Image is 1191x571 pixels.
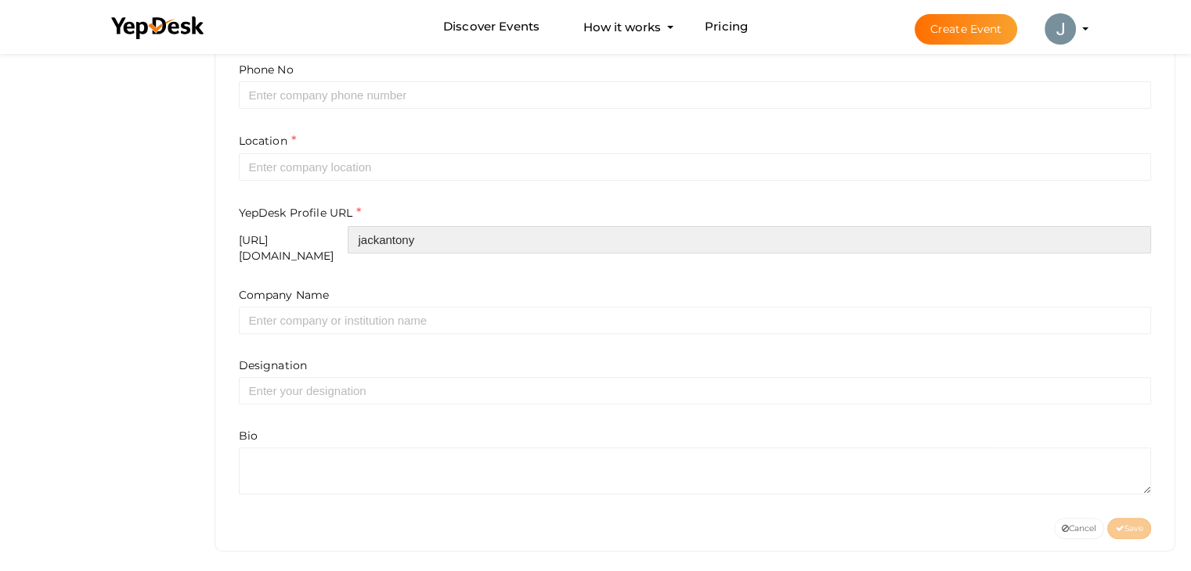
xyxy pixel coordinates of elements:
[1115,523,1143,533] span: Save
[915,14,1018,45] button: Create Event
[348,226,1151,253] input: Enter your personalised user URI
[705,13,748,41] a: Pricing
[1054,518,1105,539] button: Cancel
[239,132,296,150] label: Location
[1045,13,1076,45] img: ACg8ocJx13iFvIi6YdJYPBp8x3t38m5eL7DoLRJaJzu1z643A4FKTw=s100
[239,153,1152,181] input: Enter company location
[443,13,540,41] a: Discover Events
[239,232,348,264] div: [URL][DOMAIN_NAME]
[239,204,362,222] label: YepDesk Profile URL
[1107,518,1151,539] button: Save
[239,377,1152,404] input: Enter your designation
[239,428,258,444] label: Bio
[239,287,330,303] label: Company Name
[239,357,308,373] label: Designation
[239,81,1152,109] input: Enter company phone number
[239,307,1152,334] input: Enter company or institution name
[239,62,294,77] label: Phone No
[579,13,666,41] button: How it works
